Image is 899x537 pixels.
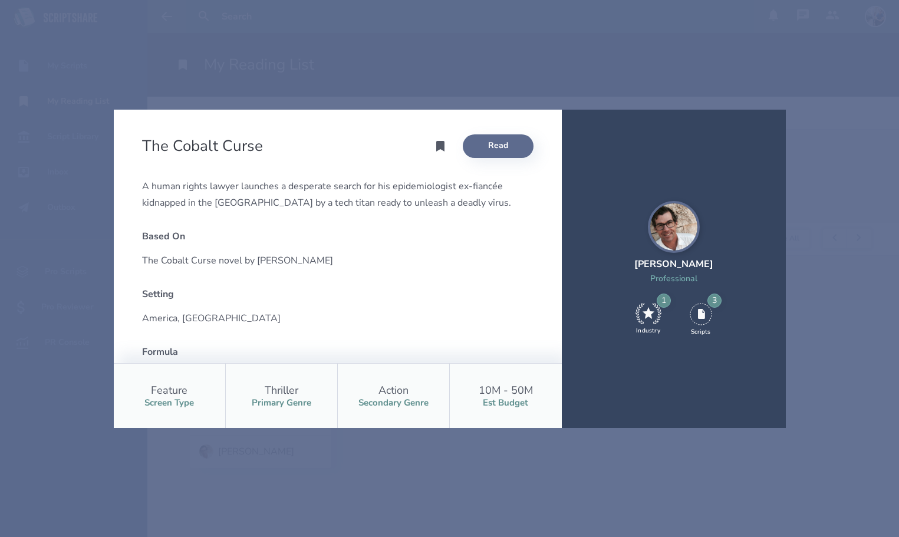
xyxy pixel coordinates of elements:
[142,252,534,269] div: The Cobalt Curse novel by [PERSON_NAME]
[636,327,660,335] div: Industry
[634,201,713,298] a: [PERSON_NAME]Professional
[657,294,671,308] div: 1
[707,294,722,308] div: 3
[690,303,712,336] div: 3 Scripts
[142,288,534,301] div: Setting
[265,383,298,397] div: Thriller
[463,134,534,158] a: Read
[252,397,311,408] div: Primary Genre
[142,345,534,358] div: Formula
[635,303,661,336] div: 1 Industry Recommend
[151,383,187,397] div: Feature
[142,178,534,211] div: A human rights lawyer launches a desperate search for his epidemiologist ex-fiancée kidnapped in ...
[479,383,533,397] div: 10M - 50M
[691,328,710,336] div: Scripts
[634,258,713,271] div: [PERSON_NAME]
[358,397,429,408] div: Secondary Genre
[634,273,713,284] div: Professional
[142,136,268,156] h2: The Cobalt Curse
[648,201,700,253] img: user_1714333753-crop.jpg
[142,230,534,243] div: Based On
[144,397,194,408] div: Screen Type
[378,383,409,397] div: Action
[142,310,534,327] div: America, [GEOGRAPHIC_DATA]
[483,397,528,408] div: Est Budget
